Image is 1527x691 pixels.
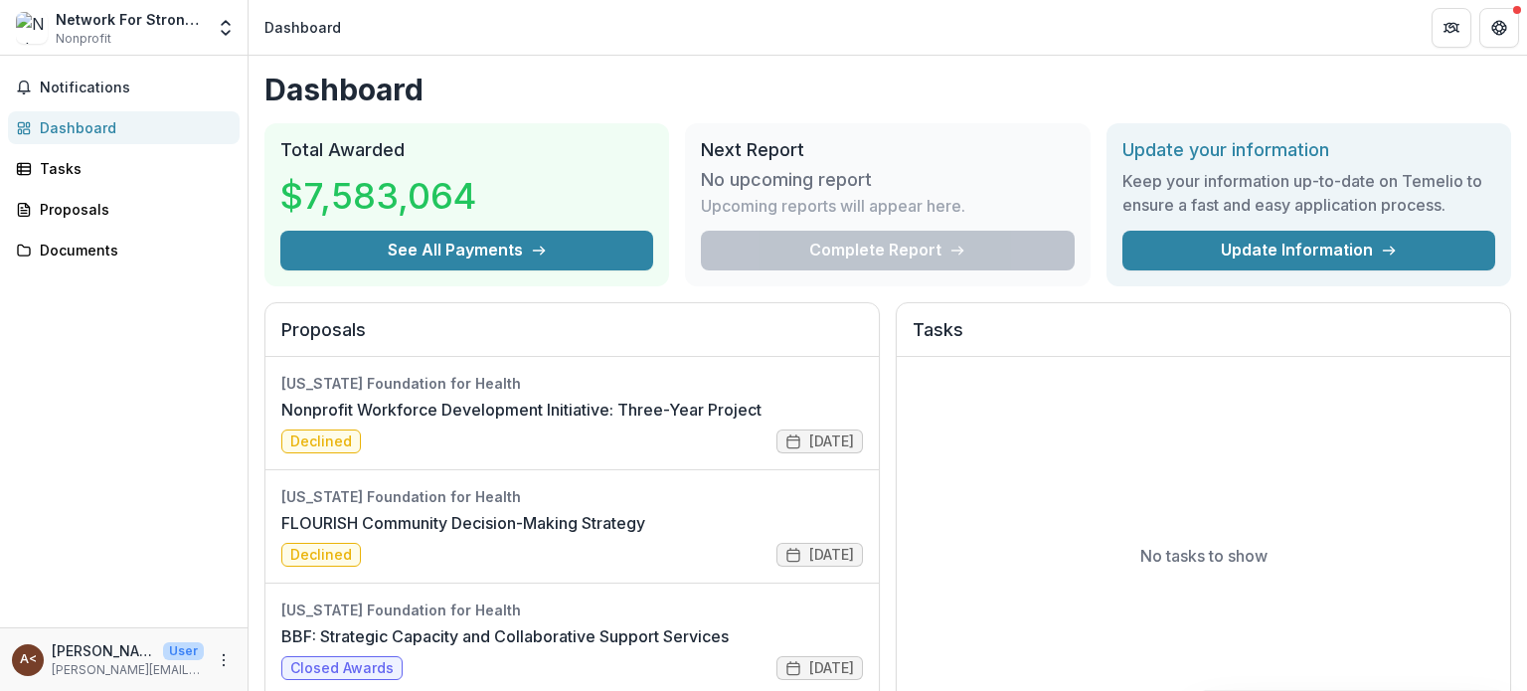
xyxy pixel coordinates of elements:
h2: Tasks [913,319,1494,357]
div: Network For Strong Communities [56,9,204,30]
a: BBF: Strategic Capacity and Collaborative Support Services [281,624,729,648]
p: No tasks to show [1140,544,1268,568]
div: Amy Brooks <amy@nscnow.org> [20,653,37,666]
a: Documents [8,234,240,266]
h3: Keep your information up-to-date on Temelio to ensure a fast and easy application process. [1122,169,1495,217]
span: Notifications [40,80,232,96]
h2: Proposals [281,319,863,357]
a: Dashboard [8,111,240,144]
button: Notifications [8,72,240,103]
p: Upcoming reports will appear here. [701,194,965,218]
h3: $7,583,064 [280,169,476,223]
button: More [212,648,236,672]
a: Proposals [8,193,240,226]
div: Documents [40,240,224,260]
button: See All Payments [280,231,653,270]
div: Dashboard [40,117,224,138]
h1: Dashboard [264,72,1511,107]
h3: No upcoming report [701,169,872,191]
h2: Update your information [1122,139,1495,161]
h2: Total Awarded [280,139,653,161]
p: User [163,642,204,660]
a: FLOURISH Community Decision-Making Strategy [281,511,645,535]
div: Dashboard [264,17,341,38]
a: Tasks [8,152,240,185]
img: Network For Strong Communities [16,12,48,44]
nav: breadcrumb [256,13,349,42]
p: [PERSON_NAME] <[PERSON_NAME][EMAIL_ADDRESS][DOMAIN_NAME]> [52,640,155,661]
span: Nonprofit [56,30,111,48]
button: Get Help [1479,8,1519,48]
a: Nonprofit Workforce Development Initiative: Three-Year Project [281,398,762,422]
div: Tasks [40,158,224,179]
p: [PERSON_NAME][EMAIL_ADDRESS][DOMAIN_NAME] [52,661,204,679]
a: Update Information [1122,231,1495,270]
button: Partners [1432,8,1471,48]
button: Open entity switcher [212,8,240,48]
h2: Next Report [701,139,1074,161]
div: Proposals [40,199,224,220]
